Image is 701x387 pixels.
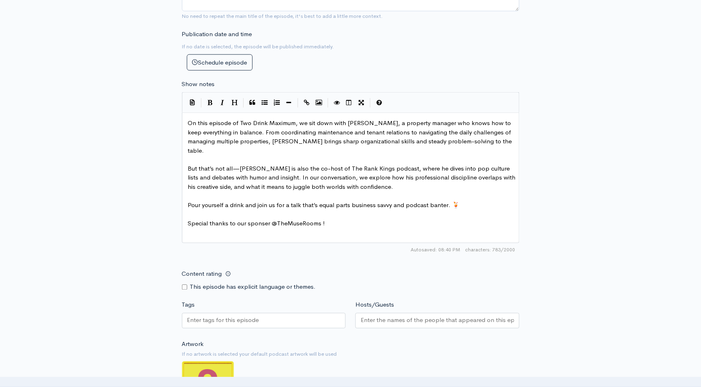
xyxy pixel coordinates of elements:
[187,54,253,71] button: Schedule episode
[355,301,394,310] label: Hosts/Guests
[271,97,283,109] button: Numbered List
[186,96,199,108] button: Insert Show Notes Template
[301,97,313,109] button: Create Link
[201,98,202,108] i: |
[182,301,195,310] label: Tags
[465,246,515,254] span: 783/2000
[229,97,241,109] button: Heading
[370,98,371,108] i: |
[298,98,299,108] i: |
[243,98,244,108] i: |
[343,97,355,109] button: Toggle Side by Side
[283,97,295,109] button: Insert Horizontal Line
[188,165,517,191] span: But that’s not all—[PERSON_NAME] is also the co-host of The Rank Kings podcast, where he dives in...
[373,97,385,109] button: Markdown Guide
[188,201,460,209] span: Pour yourself a drink and join us for a talk that’s equal parts business savvy and podcast banter. 🍹
[247,97,259,109] button: Quote
[361,316,514,325] input: Enter the names of the people that appeared on this episode
[187,316,260,325] input: Enter tags for this episode
[182,30,252,39] label: Publication date and time
[216,97,229,109] button: Italic
[182,266,222,283] label: Content rating
[188,119,514,154] span: On this episode of Two Drink Maximum, we sit down with [PERSON_NAME], a property manager who know...
[355,97,368,109] button: Toggle Fullscreen
[411,246,461,254] span: Autosaved: 08:40 PM
[182,13,383,19] small: No need to repeat the main title of the episode, it's best to add a little more context.
[182,340,204,349] label: Artwork
[188,220,325,227] span: Special thanks to our sponser @TheMuseRooms !
[182,43,334,50] small: If no date is selected, the episode will be published immediately.
[313,97,325,109] button: Insert Image
[328,98,329,108] i: |
[204,97,216,109] button: Bold
[331,97,343,109] button: Toggle Preview
[190,283,316,292] label: This episode has explicit language or themes.
[182,80,215,89] label: Show notes
[259,97,271,109] button: Generic List
[182,350,519,359] small: If no artwork is selected your default podcast artwork will be used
